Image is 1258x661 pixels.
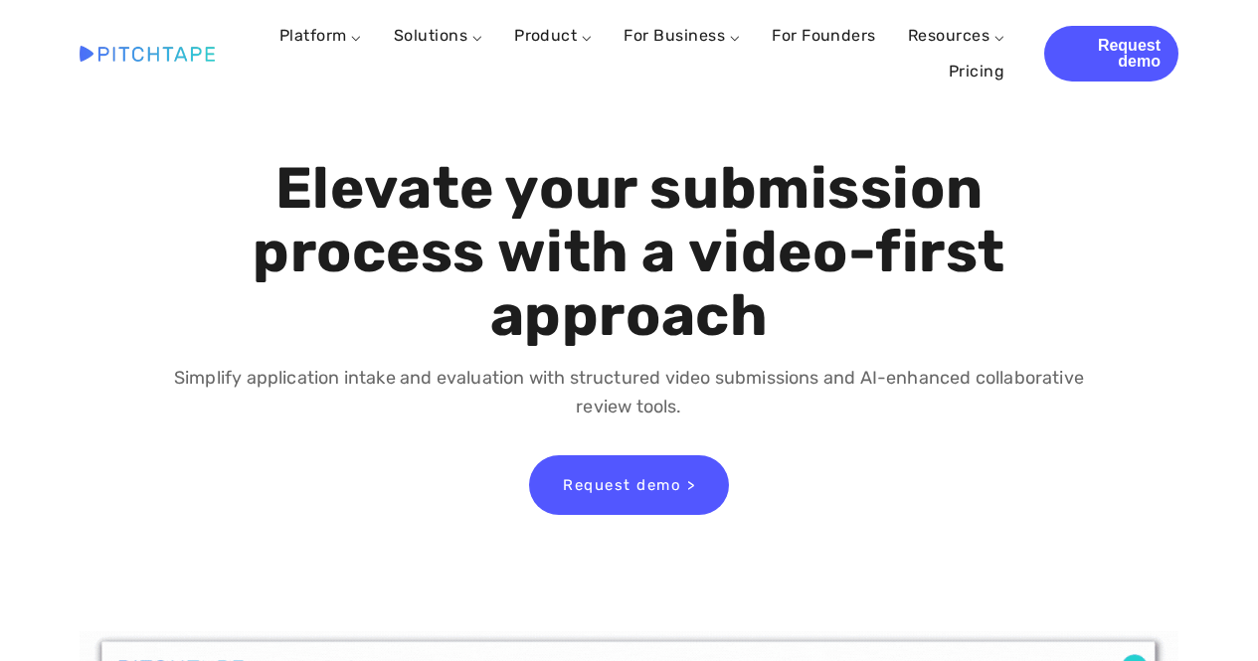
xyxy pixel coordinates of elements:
a: Platform ⌵ [279,26,362,45]
a: Resources ⌵ [908,26,1004,45]
a: For Business ⌵ [624,26,740,45]
img: Pitchtape | Video Submission Management Software [80,46,215,62]
a: For Founders [772,18,876,54]
a: Request demo [1044,26,1178,82]
a: Request demo > [529,455,729,515]
a: Solutions ⌵ [394,26,482,45]
h1: Elevate your submission process with a video-first approach [174,157,1084,347]
a: Product ⌵ [514,26,592,45]
a: Pricing [949,54,1004,89]
p: Simplify application intake and evaluation with structured video submissions and AI-enhanced coll... [174,364,1084,421]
